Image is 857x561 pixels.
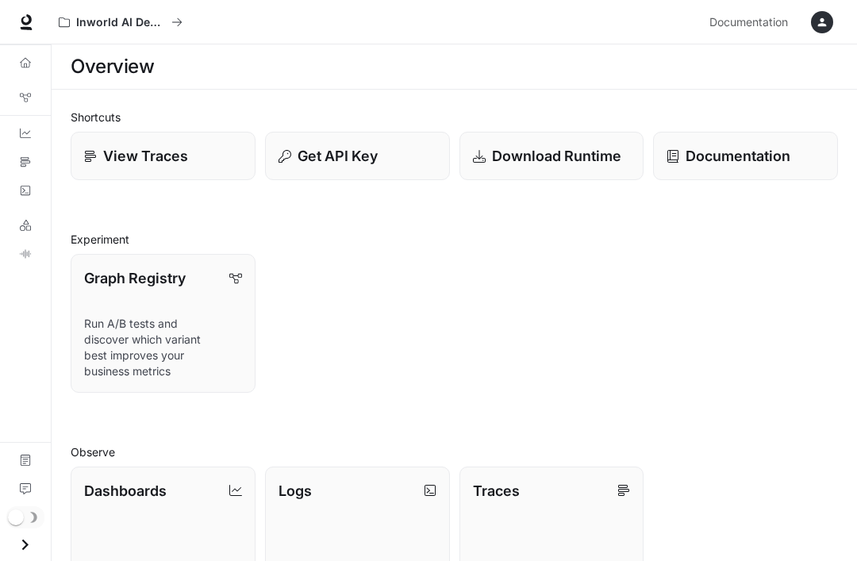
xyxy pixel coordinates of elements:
p: Graph Registry [84,267,186,289]
a: Graph Registry [6,85,44,110]
span: Dark mode toggle [8,508,24,525]
p: Run A/B tests and discover which variant best improves your business metrics [84,316,242,379]
p: Inworld AI Demos [76,16,165,29]
h2: Shortcuts [71,109,838,125]
a: Feedback [6,476,44,501]
button: Get API Key [265,132,450,180]
a: Traces [6,149,44,175]
p: Logs [279,480,312,501]
button: Open drawer [7,528,43,561]
a: Overview [6,50,44,75]
a: Logs [6,178,44,203]
h1: Overview [71,51,154,83]
p: Traces [473,480,520,501]
a: Documentation [6,448,44,473]
a: TTS Playground [6,241,44,267]
a: Documentation [653,132,838,180]
a: Download Runtime [459,132,644,180]
a: View Traces [71,132,256,180]
p: Get API Key [298,145,378,167]
p: View Traces [103,145,188,167]
button: All workspaces [52,6,190,38]
a: Documentation [703,6,800,38]
p: Dashboards [84,480,167,501]
span: Documentation [709,13,788,33]
p: Documentation [686,145,790,167]
h2: Experiment [71,231,838,248]
a: Graph RegistryRun A/B tests and discover which variant best improves your business metrics [71,254,256,393]
p: Download Runtime [492,145,621,167]
a: Dashboards [6,121,44,146]
a: LLM Playground [6,213,44,238]
h2: Observe [71,444,838,460]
